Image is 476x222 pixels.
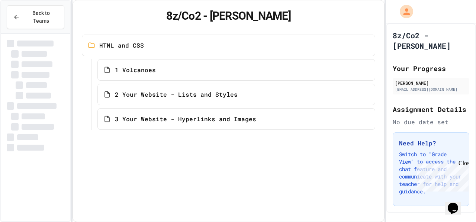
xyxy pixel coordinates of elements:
[97,84,376,105] a: 2 Your Website - Lists and Styles
[115,65,156,74] span: 1 Volcanoes
[97,108,376,130] a: 3 Your Website - Hyperlinks and Images
[414,160,469,192] iframe: chat widget
[393,104,469,115] h2: Assignment Details
[392,3,415,20] div: My Account
[445,192,469,215] iframe: chat widget
[7,5,64,29] button: Back to Teams
[97,59,376,81] a: 1 Volcanoes
[115,90,238,99] span: 2 Your Website - Lists and Styles
[99,41,144,50] span: HTML and CSS
[82,9,376,23] h1: 8z/Co2 - [PERSON_NAME]
[399,151,463,195] p: Switch to "Grade View" to access the chat feature and communicate with your teacher for help and ...
[393,118,469,126] div: No due date set
[3,3,51,47] div: Chat with us now!Close
[24,9,58,25] span: Back to Teams
[395,87,467,92] div: [EMAIL_ADDRESS][DOMAIN_NAME]
[395,80,467,86] div: [PERSON_NAME]
[393,63,469,74] h2: Your Progress
[393,30,469,51] h1: 8z/Co2 - [PERSON_NAME]
[115,115,256,123] span: 3 Your Website - Hyperlinks and Images
[399,139,463,148] h3: Need Help?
